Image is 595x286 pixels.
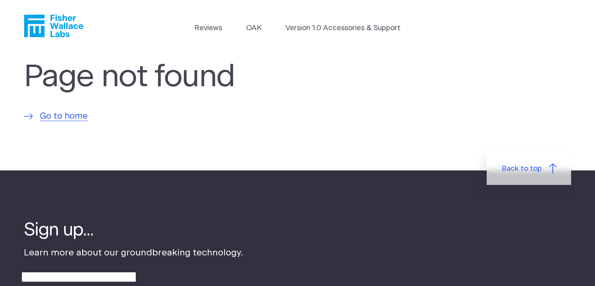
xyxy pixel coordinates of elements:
[40,110,88,123] span: Go to home
[502,163,542,174] span: Back to top
[487,152,571,185] a: Back to top
[24,14,83,37] a: Fisher Wallace
[24,59,349,95] h1: Page not found
[194,23,222,34] a: Reviews
[24,218,243,243] h4: Sign up...
[246,23,262,34] a: OAK
[24,110,88,123] a: Go to home
[286,23,401,34] a: Version 1.0 Accessories & Support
